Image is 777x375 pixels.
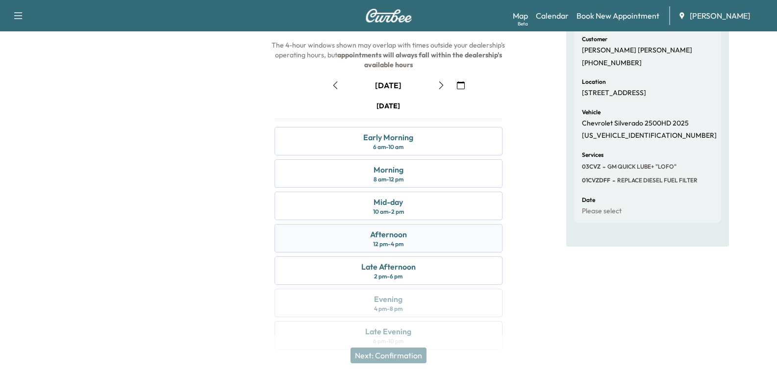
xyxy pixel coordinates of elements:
[582,59,642,68] p: [PHONE_NUMBER]
[601,162,605,172] span: -
[582,176,610,184] span: 01CVZDFF
[370,228,407,240] div: Afternoon
[536,10,569,22] a: Calendar
[582,36,607,42] h6: Customer
[513,10,528,22] a: MapBeta
[376,101,400,111] div: [DATE]
[337,50,503,69] b: appointments will always fall within the dealership's available hours
[582,79,606,85] h6: Location
[582,152,603,158] h6: Services
[582,109,601,115] h6: Vehicle
[610,175,615,185] span: -
[374,273,402,280] div: 2 pm - 6 pm
[605,163,677,171] span: GM QUICK LUBE+ "LOFO"
[582,89,646,98] p: [STREET_ADDRESS]
[363,131,413,143] div: Early Morning
[365,9,412,23] img: Curbee Logo
[373,143,403,151] div: 6 am - 10 am
[374,164,403,175] div: Morning
[374,175,403,183] div: 8 am - 12 pm
[690,10,750,22] span: [PERSON_NAME]
[373,240,403,248] div: 12 pm - 4 pm
[582,46,692,55] p: [PERSON_NAME] [PERSON_NAME]
[374,196,403,208] div: Mid-day
[582,119,689,128] p: Chevrolet Silverado 2500HD 2025
[615,176,698,184] span: REPLACE DIESEL FUEL FILTER
[373,208,404,216] div: 10 am - 2 pm
[375,80,401,91] div: [DATE]
[272,11,506,69] span: The arrival window the night before the service date. The 4-hour windows shown may overlap with t...
[582,131,717,140] p: [US_VEHICLE_IDENTIFICATION_NUMBER]
[582,163,601,171] span: 03CVZ
[576,10,659,22] a: Book New Appointment
[361,261,416,273] div: Late Afternoon
[582,207,622,216] p: Please select
[582,197,595,203] h6: Date
[518,20,528,27] div: Beta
